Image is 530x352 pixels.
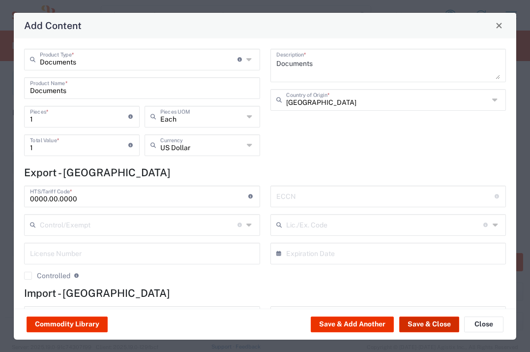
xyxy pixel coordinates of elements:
[464,317,503,332] button: Close
[24,166,506,179] h4: Export - [GEOGRAPHIC_DATA]
[24,18,82,32] h4: Add Content
[27,317,108,332] button: Commodity Library
[24,287,506,299] h4: Import - [GEOGRAPHIC_DATA]
[24,272,70,280] label: Controlled
[492,19,506,32] button: Close
[399,317,459,332] button: Save & Close
[311,317,394,332] button: Save & Add Another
